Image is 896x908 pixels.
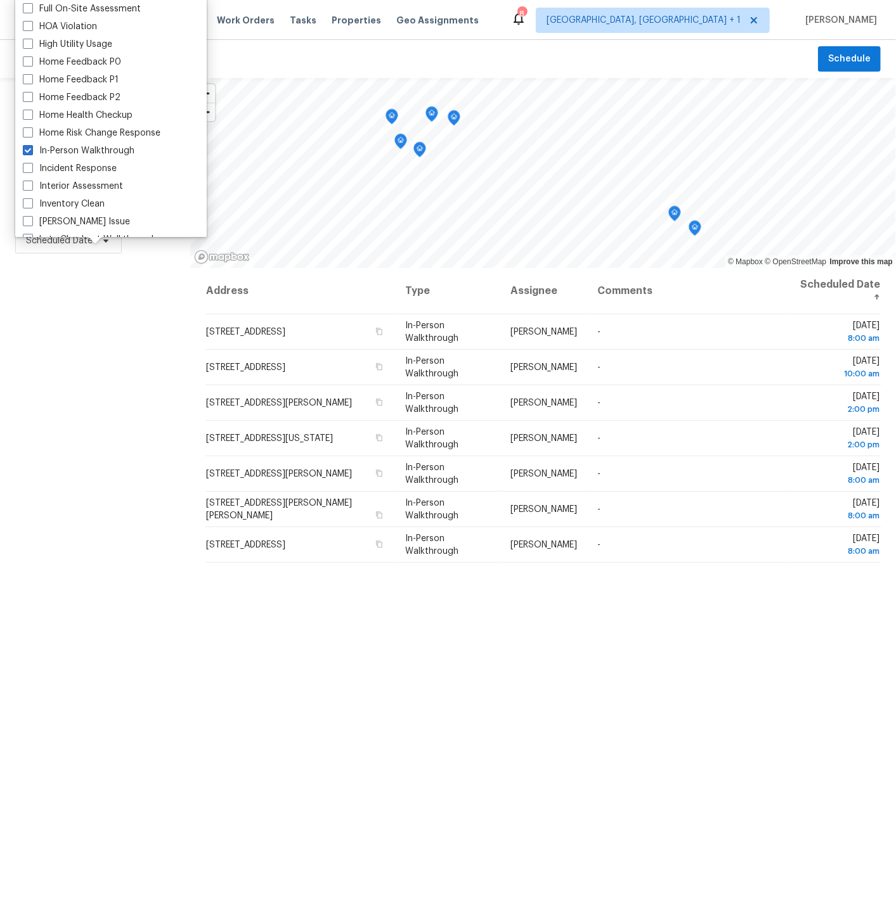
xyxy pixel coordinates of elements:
[830,257,893,266] a: Improve this map
[332,14,381,27] span: Properties
[205,268,395,314] th: Address
[190,78,896,268] canvas: Map
[547,14,741,27] span: [GEOGRAPHIC_DATA], [GEOGRAPHIC_DATA] + 1
[597,434,601,443] span: -
[23,144,134,157] label: In-Person Walkthrough
[206,499,352,520] span: [STREET_ADDRESS][PERSON_NAME][PERSON_NAME]
[668,206,681,226] div: Map marker
[597,363,601,372] span: -
[425,106,438,126] div: Map marker
[373,509,385,521] button: Copy Address
[373,432,385,444] button: Copy Address
[597,399,601,407] span: -
[395,268,500,314] th: Type
[373,326,385,337] button: Copy Address
[405,321,458,343] span: In-Person Walkthrough
[23,162,117,175] label: Incident Response
[23,109,133,122] label: Home Health Checkup
[800,332,880,345] div: 8:00 am
[394,134,407,153] div: Map marker
[373,397,385,408] button: Copy Address
[510,363,577,372] span: [PERSON_NAME]
[800,357,880,380] span: [DATE]
[597,470,601,478] span: -
[800,474,880,487] div: 8:00 am
[405,357,458,378] span: In-Person Walkthrough
[789,268,881,314] th: Scheduled Date ↑
[23,38,112,51] label: High Utility Usage
[405,534,458,556] span: In-Person Walkthrough
[800,545,880,558] div: 8:00 am
[206,434,333,443] span: [STREET_ADDRESS][US_STATE]
[500,268,587,314] th: Assignee
[800,509,880,522] div: 8:00 am
[206,399,352,407] span: [STREET_ADDRESS][PERSON_NAME]
[23,74,119,86] label: Home Feedback P1
[373,361,385,373] button: Copy Address
[405,463,458,485] span: In-Person Walkthrough
[597,540,601,549] span: -
[290,16,316,25] span: Tasks
[828,51,871,67] span: Schedule
[206,540,285,549] span: [STREET_ADDRESS]
[26,234,93,247] span: Scheduled Date
[510,540,577,549] span: [PERSON_NAME]
[405,428,458,449] span: In-Person Walkthrough
[597,328,601,336] span: -
[800,438,880,451] div: 2:00 pm
[800,499,880,522] span: [DATE]
[800,368,880,380] div: 10:00 am
[206,363,285,372] span: [STREET_ADDRESS]
[689,221,701,240] div: Map marker
[23,91,120,104] label: Home Feedback P2
[23,127,160,139] label: Home Risk Change Response
[194,250,250,264] a: Mapbox homepage
[23,20,97,33] label: HOA Violation
[587,268,790,314] th: Comments
[765,257,826,266] a: OpenStreetMap
[800,403,880,416] div: 2:00 pm
[800,428,880,451] span: [DATE]
[597,505,601,514] span: -
[23,215,130,228] label: [PERSON_NAME] Issue
[405,499,458,520] span: In-Person Walkthrough
[206,470,352,478] span: [STREET_ADDRESS][PERSON_NAME]
[448,110,460,130] div: Map marker
[800,463,880,487] span: [DATE]
[800,392,880,416] span: [DATE]
[373,539,385,550] button: Copy Address
[23,3,141,15] label: Full On-Site Assessment
[23,180,123,193] label: Interior Assessment
[800,321,880,345] span: [DATE]
[510,505,577,514] span: [PERSON_NAME]
[517,8,526,20] div: 8
[386,109,398,129] div: Map marker
[217,14,275,27] span: Work Orders
[510,328,577,336] span: [PERSON_NAME]
[206,328,285,336] span: [STREET_ADDRESS]
[818,46,881,72] button: Schedule
[396,14,479,27] span: Geo Assignments
[413,142,426,162] div: Map marker
[510,399,577,407] span: [PERSON_NAME]
[23,56,121,68] label: Home Feedback P0
[800,534,880,558] span: [DATE]
[373,468,385,479] button: Copy Address
[23,233,157,246] label: Late Checkout Walkthrough
[23,198,105,210] label: Inventory Clean
[510,470,577,478] span: [PERSON_NAME]
[800,14,877,27] span: [PERSON_NAME]
[510,434,577,443] span: [PERSON_NAME]
[405,392,458,414] span: In-Person Walkthrough
[728,257,763,266] a: Mapbox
